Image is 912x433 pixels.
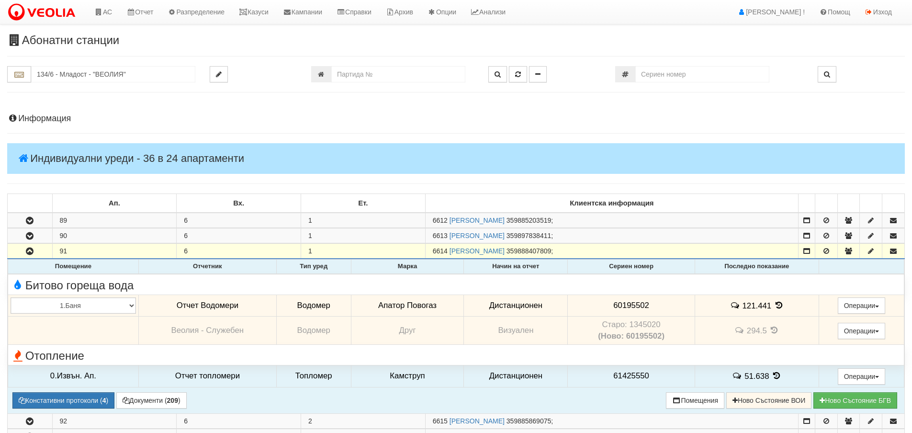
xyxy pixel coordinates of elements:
span: Партида № [433,232,448,239]
button: Документи (209) [116,392,187,409]
span: Партида № [433,216,448,224]
td: 92 [52,413,177,428]
th: Последно показание [695,260,819,274]
span: 51.638 [744,371,769,380]
span: 121.441 [743,301,772,310]
td: Визуален [464,317,568,345]
span: Отчет Водомери [177,301,238,310]
button: Констативни протоколи (4) [12,392,114,409]
span: Отопление [11,350,84,362]
td: 6 [177,244,301,259]
a: [PERSON_NAME] [450,247,505,255]
a: [PERSON_NAME] [450,417,505,425]
b: Ет. [358,199,368,207]
td: Камструп [351,365,464,387]
td: ; [425,244,798,259]
td: Клиентска информация: No sort applied, sorting is disabled [425,194,798,213]
td: : No sort applied, sorting is disabled [8,194,53,213]
td: ; [425,228,798,243]
input: Абонатна станция [31,66,195,82]
span: 359885869075 [507,417,551,425]
span: 2 [308,417,312,425]
td: Устройство със сериен номер 1345020 беше подменено от устройство със сериен номер 60195502 [568,317,695,345]
td: : No sort applied, sorting is disabled [837,194,860,213]
th: Помещение [8,260,139,274]
td: 91 [52,244,177,259]
input: Сериен номер [635,66,769,82]
span: 359885203519 [507,216,551,224]
b: 4 [102,397,106,404]
td: 0.Извън. Ап. [8,365,139,387]
button: Новo Състояние БГВ [813,392,897,409]
input: Партида № [331,66,465,82]
span: 359897838411 [507,232,551,239]
span: История на показанията [769,326,780,335]
td: Ап.: No sort applied, sorting is disabled [52,194,177,213]
b: Клиентска информация [570,199,653,207]
span: История на забележките [730,301,742,310]
td: 6 [177,228,301,243]
span: 1 [308,232,312,239]
button: Операции [838,323,886,339]
h4: Информация [7,114,905,124]
span: История на забележките [734,326,747,335]
td: : No sort applied, sorting is disabled [815,194,837,213]
td: Дистанционен [464,295,568,317]
span: Партида № [433,417,448,425]
span: Отчет топломери [175,371,240,380]
b: (Ново: 60195502) [598,331,664,341]
span: Веолия - Служебен [171,326,244,335]
span: История на забележките [732,371,744,380]
td: 89 [52,213,177,228]
span: История на показанията [774,301,784,310]
span: 61425550 [613,371,649,380]
td: Ет.: No sort applied, sorting is disabled [301,194,426,213]
td: Водомер [276,295,351,317]
a: [PERSON_NAME] [450,232,505,239]
td: Вх.: No sort applied, sorting is disabled [177,194,301,213]
button: Операции [838,368,886,385]
td: : No sort applied, sorting is disabled [799,194,815,213]
b: Вх. [233,199,244,207]
td: Дистанционен [464,365,568,387]
th: Начин на отчет [464,260,568,274]
button: Ново Състояние ВОИ [726,392,811,409]
td: 6 [177,413,301,428]
span: 1 [308,216,312,224]
span: 359888407809 [507,247,551,255]
b: 209 [167,397,178,404]
h4: Индивидуални уреди - 36 в 24 апартаменти [7,143,905,174]
td: 90 [52,228,177,243]
td: : No sort applied, sorting is disabled [860,194,882,213]
span: Партида № [433,247,448,255]
td: ; [425,213,798,228]
span: История на показанията [771,371,782,380]
td: 6 [177,213,301,228]
a: [PERSON_NAME] [450,216,505,224]
td: : No sort applied, sorting is disabled [882,194,905,213]
td: Друг [351,317,464,345]
img: VeoliaLogo.png [7,2,80,23]
th: Отчетник [138,260,276,274]
td: Топломер [276,365,351,387]
th: Марка [351,260,464,274]
span: 60195502 [613,301,649,310]
td: ; [425,413,798,428]
span: 1 [308,247,312,255]
button: Помещения [666,392,724,409]
button: Операции [838,297,886,314]
td: Водомер [276,317,351,345]
th: Сериен номер [568,260,695,274]
h3: Абонатни станции [7,34,905,46]
span: 294.5 [747,326,767,335]
span: Битово гореща вода [11,279,134,292]
td: Апатор Повогаз [351,295,464,317]
b: Ап. [109,199,120,207]
th: Тип уред [276,260,351,274]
